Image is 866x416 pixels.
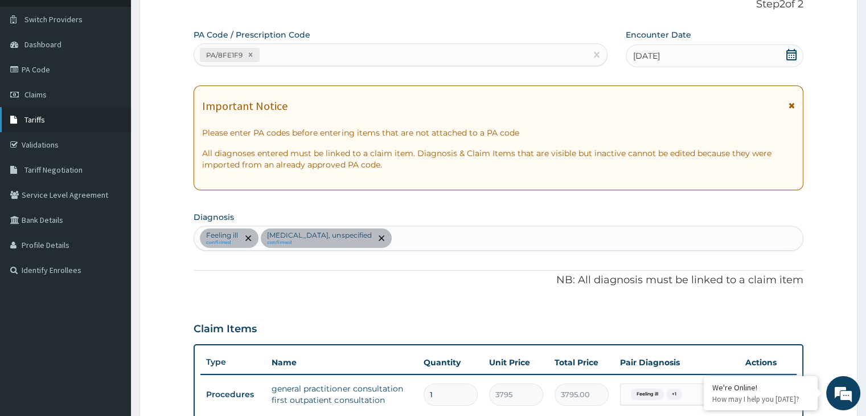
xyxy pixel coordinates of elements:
[194,29,310,40] label: PA Code / Prescription Code
[200,384,266,405] td: Procedures
[24,115,45,125] span: Tariffs
[194,323,257,336] h3: Claim Items
[266,377,417,411] td: general practitioner consultation first outpatient consultation
[740,351,797,374] th: Actions
[206,231,238,240] p: Feeling ill
[549,351,614,374] th: Total Price
[200,352,266,373] th: Type
[202,148,794,170] p: All diagnoses entered must be linked to a claim item. Diagnosis & Claim Items that are visible bu...
[21,57,46,85] img: d_794563401_company_1708531726252_794563401
[206,240,238,246] small: confirmed
[633,50,660,62] span: [DATE]
[187,6,214,33] div: Minimize live chat window
[202,127,794,138] p: Please enter PA codes before entering items that are not attached to a PA code
[203,48,244,62] div: PA/8FE1F9
[267,240,371,246] small: confirmed
[202,100,288,112] h1: Important Notice
[24,14,83,25] span: Switch Providers
[24,89,47,100] span: Claims
[6,287,217,327] textarea: Type your message and hit 'Enter'
[483,351,549,374] th: Unit Price
[66,132,157,247] span: We're online!
[59,64,191,79] div: Chat with us now
[194,211,234,223] label: Diagnosis
[418,351,483,374] th: Quantity
[267,231,371,240] p: [MEDICAL_DATA], unspecified
[266,351,417,374] th: Name
[666,389,682,400] span: + 1
[194,273,803,288] p: NB: All diagnosis must be linked to a claim item
[712,394,809,404] p: How may I help you today?
[712,382,809,393] div: We're Online!
[631,389,664,400] span: Feeling ill
[24,165,83,175] span: Tariff Negotiation
[614,351,740,374] th: Pair Diagnosis
[243,233,253,243] span: remove selection option
[376,233,387,243] span: remove selection option
[24,39,61,50] span: Dashboard
[626,29,691,40] label: Encounter Date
